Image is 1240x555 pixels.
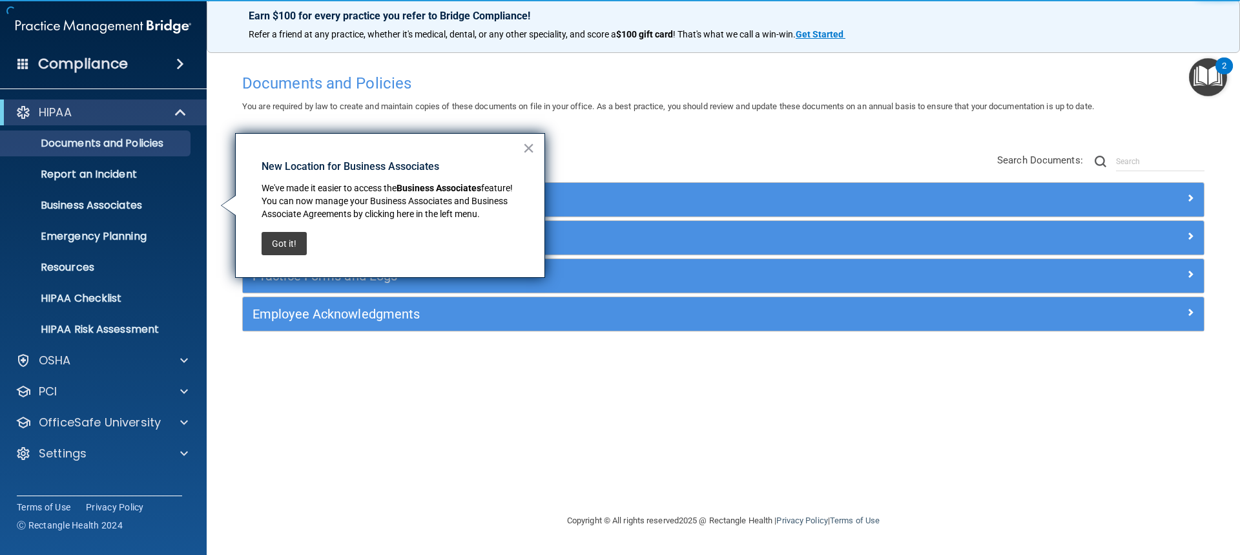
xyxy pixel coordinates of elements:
p: HIPAA Checklist [8,292,185,305]
a: Terms of Use [830,516,880,525]
p: PCI [39,384,57,399]
img: PMB logo [15,14,191,39]
span: You are required by law to create and maintain copies of these documents on file in your office. ... [242,101,1094,111]
div: Copyright © All rights reserved 2025 @ Rectangle Health | | [488,500,959,541]
p: New Location for Business Associates [262,160,522,174]
p: Documents and Policies [8,137,185,150]
h4: Documents and Policies [242,75,1204,92]
span: We've made it easier to access the [262,183,397,193]
p: HIPAA [39,105,72,120]
span: Search Documents: [997,154,1083,166]
h5: Practice Forms and Logs [253,269,954,283]
p: Report an Incident [8,168,185,181]
p: Emergency Planning [8,230,185,243]
span: Ⓒ Rectangle Health 2024 [17,519,123,532]
strong: Business Associates [397,183,481,193]
button: Open Resource Center, 2 new notifications [1189,58,1227,96]
p: Earn $100 for every practice you refer to Bridge Compliance! [249,10,1198,22]
h5: Privacy Documents [253,231,954,245]
h5: Policies [253,193,954,207]
button: Got it! [262,232,307,255]
span: ! That's what we call a win-win. [673,29,796,39]
a: Privacy Policy [776,516,827,525]
h4: Compliance [38,55,128,73]
span: Refer a friend at any practice, whether it's medical, dental, or any other speciality, and score a [249,29,616,39]
strong: $100 gift card [616,29,673,39]
img: ic-search.3b580494.png [1095,156,1106,167]
h5: Employee Acknowledgments [253,307,954,321]
a: Privacy Policy [86,501,144,514]
input: Search [1116,152,1204,171]
p: OSHA [39,353,71,368]
span: feature! You can now manage your Business Associates and Business Associate Agreements by clickin... [262,183,515,218]
p: OfficeSafe University [39,415,161,430]
a: Terms of Use [17,501,70,514]
div: 2 [1222,66,1226,83]
p: Business Associates [8,199,185,212]
p: HIPAA Risk Assessment [8,323,185,336]
p: Settings [39,446,87,461]
strong: Get Started [796,29,843,39]
button: Close [522,138,535,158]
p: Resources [8,261,185,274]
